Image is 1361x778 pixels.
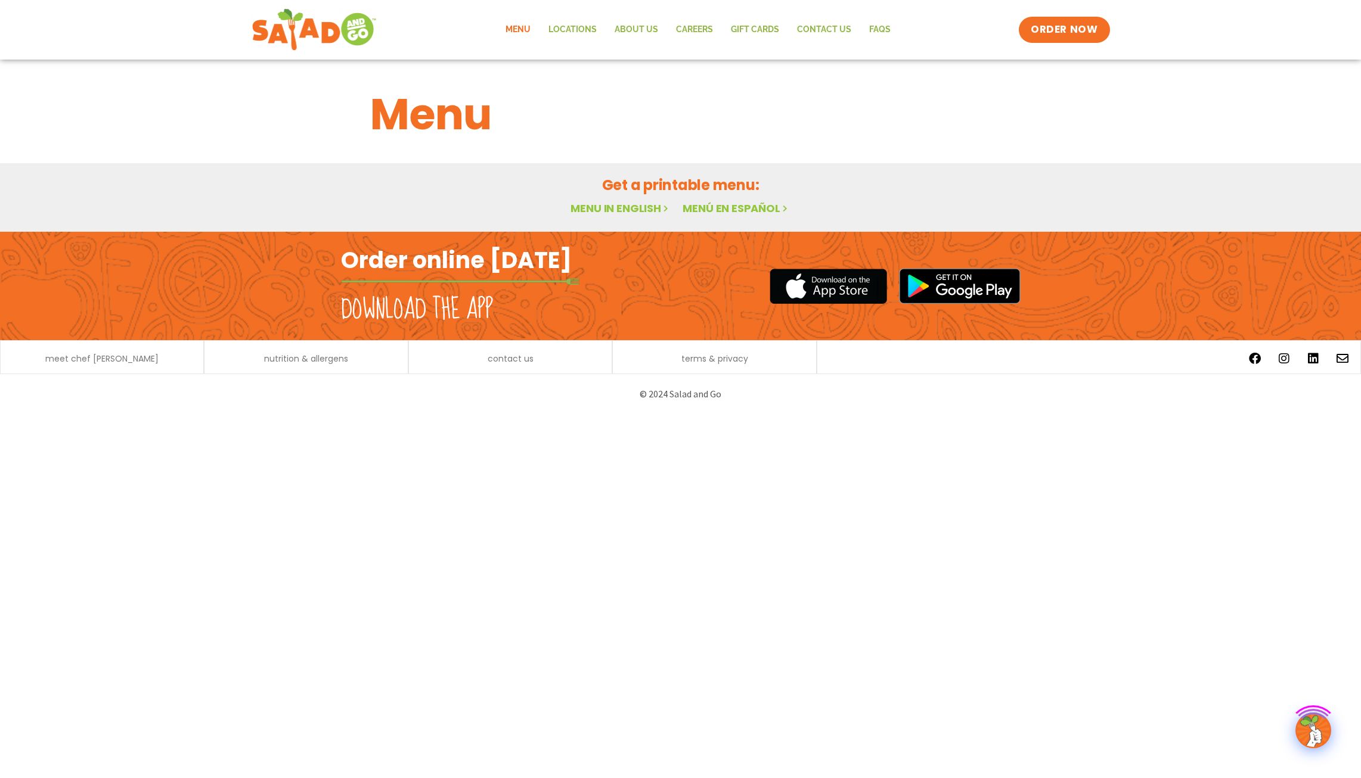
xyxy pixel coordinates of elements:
a: contact us [488,354,534,363]
a: ORDER NOW [1019,17,1109,43]
img: new-SAG-logo-768×292 [252,6,377,54]
a: terms & privacy [681,354,748,363]
a: Careers [667,16,722,43]
a: Menu in English [571,201,671,216]
img: google_play [899,268,1021,304]
p: © 2024 Salad and Go [347,386,1015,402]
a: About Us [606,16,667,43]
nav: Menu [497,16,900,43]
a: Menú en español [683,201,790,216]
span: ORDER NOW [1031,23,1098,37]
a: meet chef [PERSON_NAME] [45,354,159,363]
a: nutrition & allergens [264,354,348,363]
img: appstore [770,267,887,306]
a: GIFT CARDS [722,16,788,43]
img: fork [341,278,579,285]
a: Locations [540,16,606,43]
h2: Download the app [341,293,493,326]
a: FAQs [860,16,900,43]
a: Contact Us [788,16,860,43]
h2: Get a printable menu: [370,175,991,195]
a: Menu [497,16,540,43]
h2: Order online [DATE] [341,245,572,275]
h1: Menu [370,82,991,147]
